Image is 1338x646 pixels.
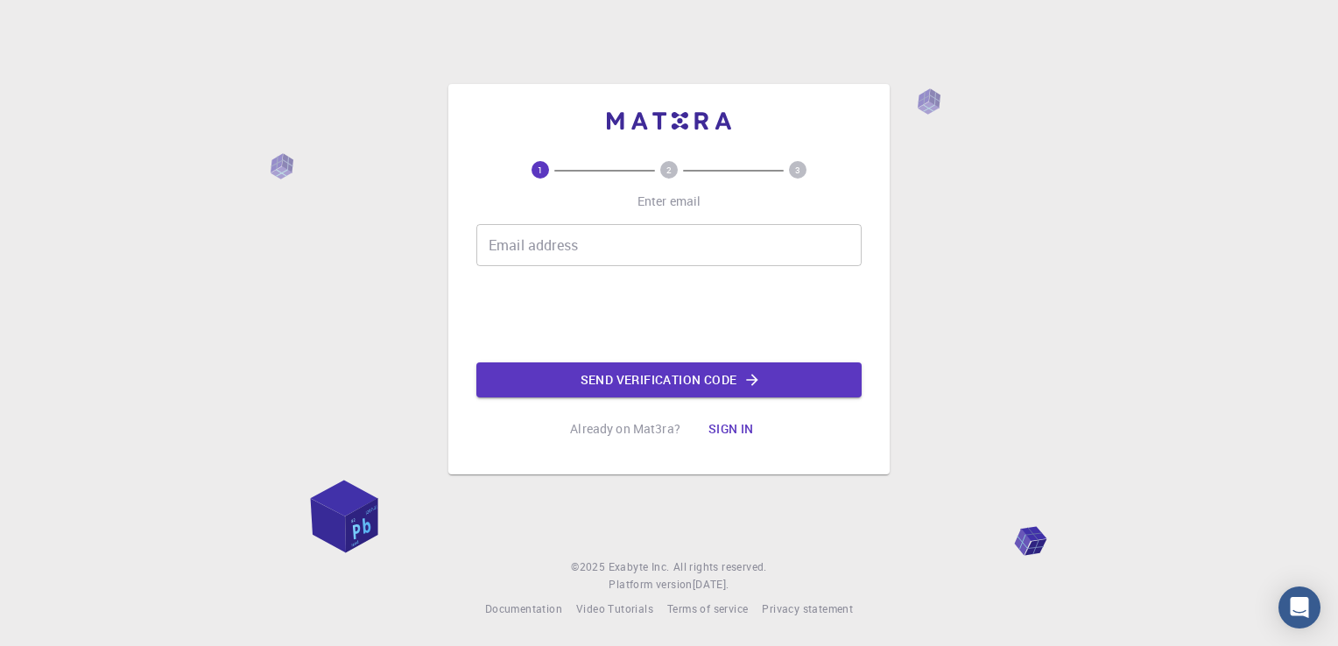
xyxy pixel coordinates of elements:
span: Video Tutorials [576,601,653,615]
button: Send verification code [476,362,862,397]
span: All rights reserved. [673,558,767,576]
div: Open Intercom Messenger [1278,586,1320,628]
a: Documentation [485,600,562,618]
span: Privacy statement [762,601,853,615]
text: 1 [538,164,543,176]
a: Exabyte Inc. [609,558,670,576]
button: Sign in [694,411,768,446]
span: Terms of service [667,601,748,615]
a: Video Tutorials [576,600,653,618]
a: [DATE]. [693,576,729,593]
a: Privacy statement [762,600,853,618]
span: © 2025 [571,558,608,576]
span: Documentation [485,601,562,615]
span: [DATE] . [693,577,729,591]
a: Terms of service [667,600,748,618]
p: Enter email [637,193,701,210]
p: Already on Mat3ra? [570,420,680,438]
text: 3 [795,164,800,176]
iframe: reCAPTCHA [536,280,802,348]
span: Exabyte Inc. [609,559,670,573]
span: Platform version [609,576,692,593]
text: 2 [666,164,672,176]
